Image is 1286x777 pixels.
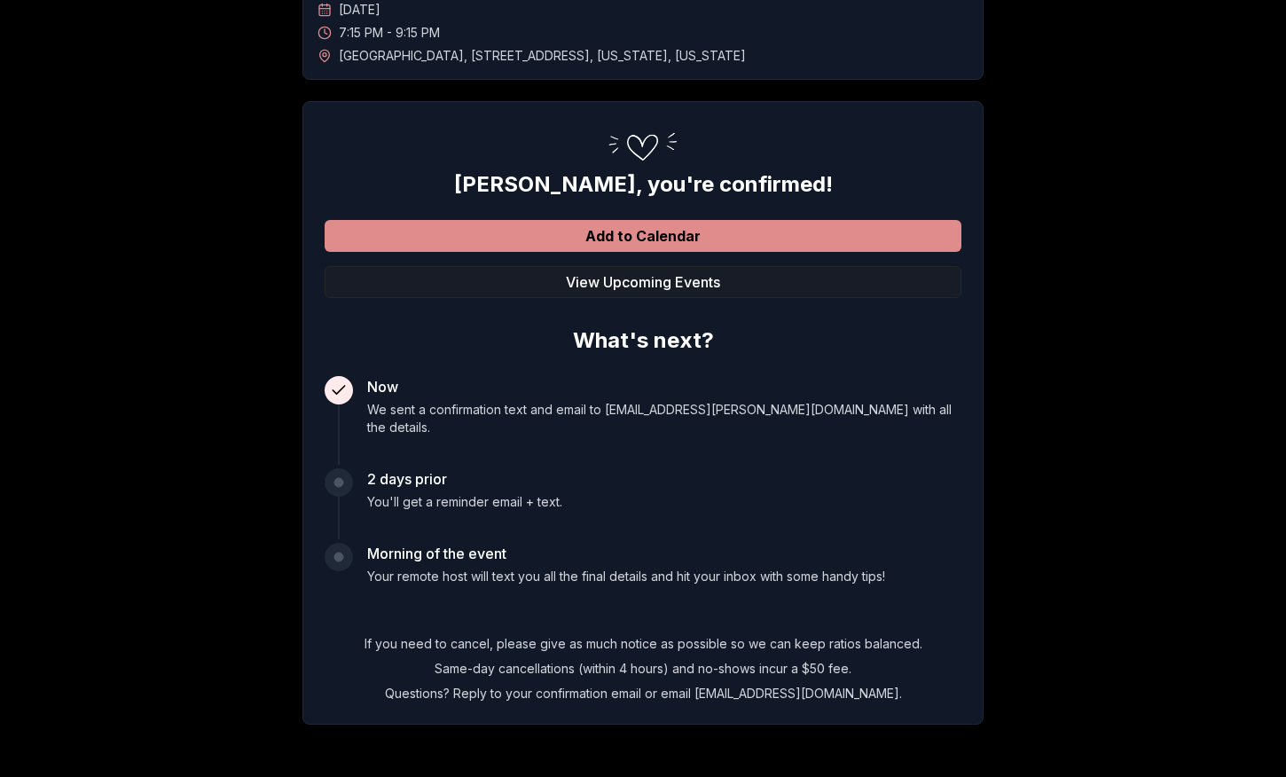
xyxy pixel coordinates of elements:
[367,568,885,585] p: Your remote host will text you all the final details and hit your inbox with some handy tips!
[325,170,961,199] h2: [PERSON_NAME] , you're confirmed!
[325,266,961,298] button: View Upcoming Events
[367,376,961,397] h3: Now
[367,401,961,436] p: We sent a confirmation text and email to [EMAIL_ADDRESS][PERSON_NAME][DOMAIN_NAME] with all the d...
[339,24,440,42] span: 7:15 PM - 9:15 PM
[367,493,562,511] p: You'll get a reminder email + text.
[325,685,961,702] p: Questions? Reply to your confirmation email or email [EMAIL_ADDRESS][DOMAIN_NAME].
[325,635,961,653] p: If you need to cancel, please give as much notice as possible so we can keep ratios balanced.
[325,660,961,678] p: Same-day cancellations (within 4 hours) and no-shows incur a $50 fee.
[339,1,380,19] span: [DATE]
[325,319,961,355] h2: What's next?
[367,543,885,564] h3: Morning of the event
[367,468,562,490] h3: 2 days prior
[599,123,687,170] img: Confirmation Step
[339,47,746,65] span: [GEOGRAPHIC_DATA] , [STREET_ADDRESS] , [US_STATE] , [US_STATE]
[325,220,961,252] button: Add to Calendar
